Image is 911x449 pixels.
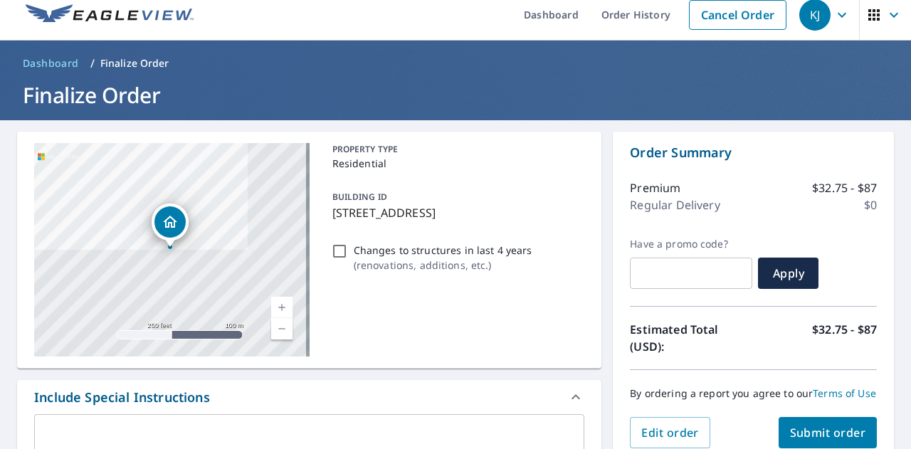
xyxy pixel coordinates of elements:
span: Submit order [790,425,866,440]
span: Dashboard [23,56,79,70]
a: Current Level 17, Zoom Out [271,318,293,339]
label: Have a promo code? [630,238,752,250]
img: EV Logo [26,4,194,26]
div: Include Special Instructions [17,380,601,414]
p: Finalize Order [100,56,169,70]
p: $0 [864,196,877,213]
p: $32.75 - $87 [812,321,877,355]
a: Current Level 17, Zoom In [271,297,293,318]
p: By ordering a report you agree to our [630,387,877,400]
p: Regular Delivery [630,196,720,213]
div: Dropped pin, building 1, Residential property, 371 Ga Highway 338 Dublin, GA 31021 [152,204,189,248]
div: Include Special Instructions [34,388,210,407]
p: Premium [630,179,680,196]
p: BUILDING ID [332,191,387,203]
li: / [90,55,95,72]
span: Apply [769,265,807,281]
span: Edit order [641,425,699,440]
a: Terms of Use [813,386,876,400]
h1: Finalize Order [17,80,894,110]
button: Submit order [779,417,878,448]
button: Apply [758,258,818,289]
p: Estimated Total (USD): [630,321,753,355]
p: ( renovations, additions, etc. ) [354,258,532,273]
p: Changes to structures in last 4 years [354,243,532,258]
nav: breadcrumb [17,52,894,75]
p: Order Summary [630,143,877,162]
p: [STREET_ADDRESS] [332,204,579,221]
p: Residential [332,156,579,171]
p: PROPERTY TYPE [332,143,579,156]
p: $32.75 - $87 [812,179,877,196]
button: Edit order [630,417,710,448]
a: Dashboard [17,52,85,75]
